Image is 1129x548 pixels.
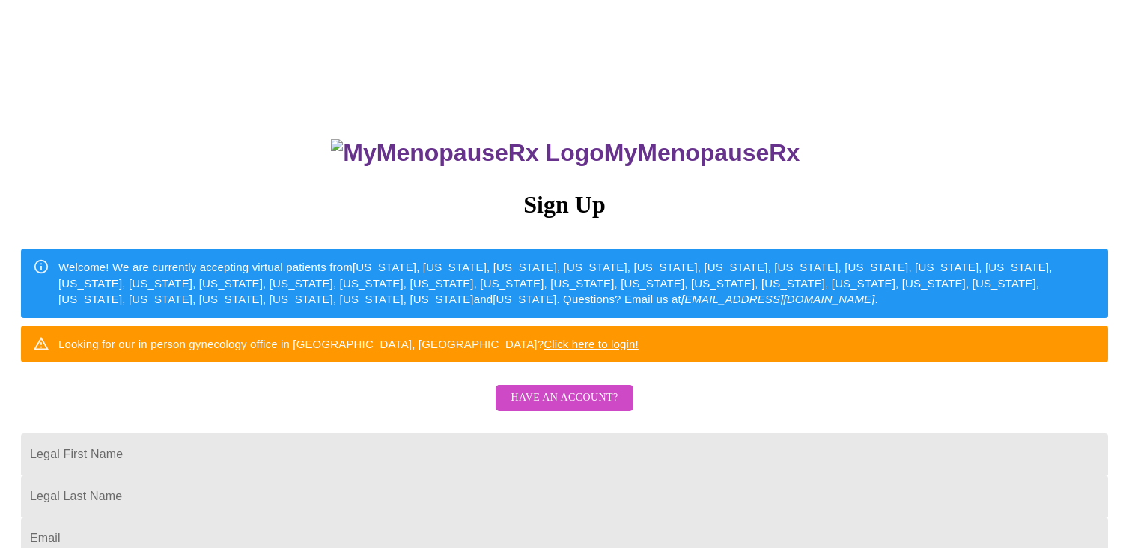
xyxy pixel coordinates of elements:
div: Looking for our in person gynecology office in [GEOGRAPHIC_DATA], [GEOGRAPHIC_DATA]? [58,330,639,358]
div: Welcome! We are currently accepting virtual patients from [US_STATE], [US_STATE], [US_STATE], [US... [58,253,1096,313]
em: [EMAIL_ADDRESS][DOMAIN_NAME] [681,293,875,305]
a: Click here to login! [544,338,639,350]
button: Have an account? [496,385,633,411]
a: Have an account? [492,401,636,414]
img: MyMenopauseRx Logo [331,139,603,167]
h3: MyMenopauseRx [23,139,1109,167]
span: Have an account? [511,389,618,407]
h3: Sign Up [21,191,1108,219]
